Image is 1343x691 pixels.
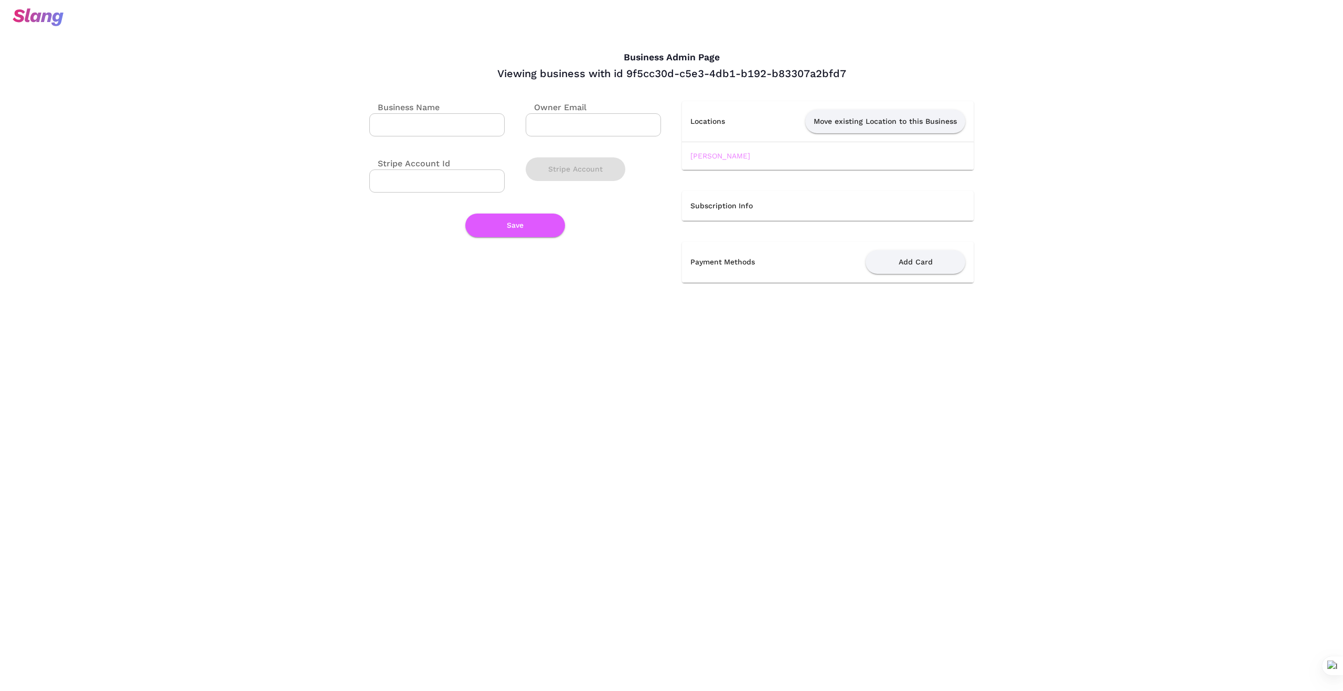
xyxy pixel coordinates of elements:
button: Add Card [866,250,965,274]
th: Payment Methods [682,242,802,283]
label: Business Name [369,101,440,113]
label: Stripe Account Id [369,157,450,169]
th: Subscription Info [682,191,974,221]
img: svg+xml;base64,PHN2ZyB3aWR0aD0iOTciIGhlaWdodD0iMzQiIHZpZXdCb3g9IjAgMCA5NyAzNCIgZmlsbD0ibm9uZSIgeG... [13,8,63,26]
th: Locations [682,101,748,142]
button: Save [465,214,565,237]
label: Owner Email [526,101,587,113]
div: Viewing business with id 9f5cc30d-c5e3-4db1-b192-b83307a2bfd7 [369,67,974,80]
h4: Business Admin Page [369,52,974,63]
a: Add Card [866,257,965,265]
button: Move existing Location to this Business [805,110,965,133]
a: Stripe Account [526,165,625,172]
a: [PERSON_NAME] [690,152,750,160]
